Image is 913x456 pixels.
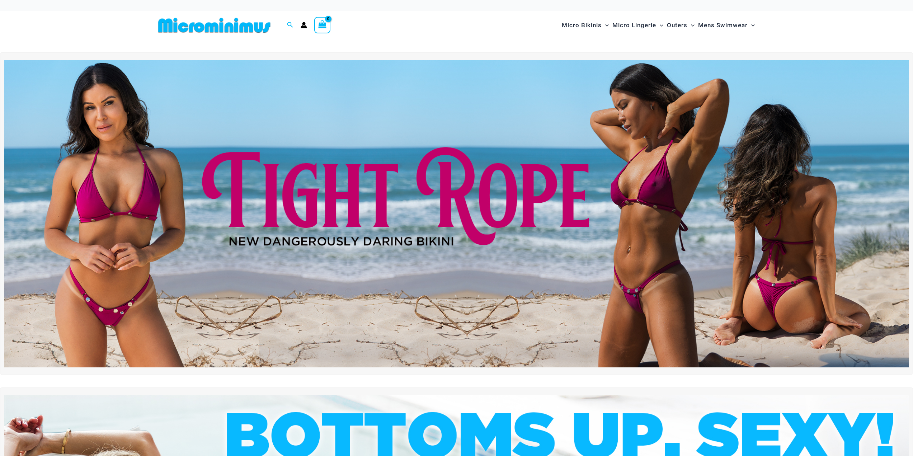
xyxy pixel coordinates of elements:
[748,16,755,34] span: Menu Toggle
[665,14,696,36] a: OutersMenu ToggleMenu Toggle
[656,16,663,34] span: Menu Toggle
[696,14,757,36] a: Mens SwimwearMenu ToggleMenu Toggle
[698,16,748,34] span: Mens Swimwear
[301,22,307,28] a: Account icon link
[612,16,656,34] span: Micro Lingerie
[559,13,758,37] nav: Site Navigation
[560,14,611,36] a: Micro BikinisMenu ToggleMenu Toggle
[667,16,687,34] span: Outers
[314,17,331,33] a: View Shopping Cart, empty
[602,16,609,34] span: Menu Toggle
[287,21,293,30] a: Search icon link
[4,60,909,367] img: Tight Rope Pink Bikini
[687,16,695,34] span: Menu Toggle
[562,16,602,34] span: Micro Bikinis
[155,17,273,33] img: MM SHOP LOGO FLAT
[611,14,665,36] a: Micro LingerieMenu ToggleMenu Toggle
